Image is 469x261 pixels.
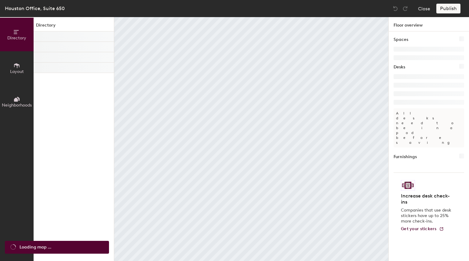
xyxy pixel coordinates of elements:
span: Loading map ... [20,244,51,251]
h1: Furnishings [394,154,417,160]
img: Undo [392,5,398,12]
span: Get your stickers [401,226,437,231]
button: Close [418,4,430,13]
a: Get your stickers [401,227,444,232]
div: Houston Office, Suite 650 [5,5,65,12]
span: Neighborhoods [2,103,32,108]
h1: Floor overview [389,17,469,31]
h4: Increase desk check-ins [401,193,453,205]
span: Layout [10,69,24,74]
canvas: Map [114,17,388,261]
h1: Directory [34,22,114,31]
p: Companies that use desk stickers have up to 25% more check-ins. [401,208,453,224]
h1: Desks [394,64,405,71]
span: Directory [7,35,26,41]
img: Sticker logo [401,180,415,190]
p: All desks need to be in a pod before saving [394,108,464,147]
img: Redo [402,5,408,12]
h1: Spaces [394,36,408,43]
